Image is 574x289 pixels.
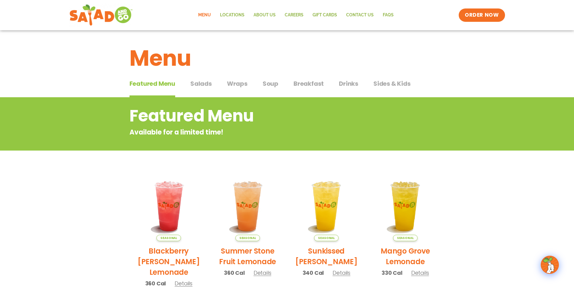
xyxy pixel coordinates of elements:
[224,269,245,277] span: 360 Cal
[130,42,445,75] h1: Menu
[370,246,440,267] h2: Mango Grove Lemonade
[541,256,558,273] img: wpChatIcon
[190,79,212,88] span: Salads
[130,77,445,98] div: Tabbed content
[411,269,429,277] span: Details
[292,246,362,267] h2: Sunkissed [PERSON_NAME]
[333,269,350,277] span: Details
[254,269,271,277] span: Details
[292,171,362,241] img: Product photo for Sunkissed Yuzu Lemonade
[382,269,402,277] span: 330 Cal
[145,279,166,287] span: 360 Cal
[393,235,418,241] span: Seasonal
[249,8,280,22] a: About Us
[130,79,175,88] span: Featured Menu
[370,171,440,241] img: Product photo for Mango Grove Lemonade
[130,127,396,137] p: Available for a limited time!
[156,235,181,241] span: Seasonal
[130,104,396,128] h2: Featured Menu
[235,235,260,241] span: Seasonal
[303,269,324,277] span: 340 Cal
[373,79,411,88] span: Sides & Kids
[227,79,248,88] span: Wraps
[213,171,283,241] img: Product photo for Summer Stone Fruit Lemonade
[294,79,324,88] span: Breakfast
[69,3,133,27] img: new-SAG-logo-768×292
[134,171,204,241] img: Product photo for Blackberry Bramble Lemonade
[213,246,283,267] h2: Summer Stone Fruit Lemonade
[194,8,398,22] nav: Menu
[134,246,204,277] h2: Blackberry [PERSON_NAME] Lemonade
[459,8,505,22] a: ORDER NOW
[378,8,398,22] a: FAQs
[465,12,499,19] span: ORDER NOW
[280,8,308,22] a: Careers
[308,8,342,22] a: GIFT CARDS
[194,8,215,22] a: Menu
[342,8,378,22] a: Contact Us
[175,280,192,287] span: Details
[215,8,249,22] a: Locations
[339,79,358,88] span: Drinks
[263,79,278,88] span: Soup
[314,235,339,241] span: Seasonal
